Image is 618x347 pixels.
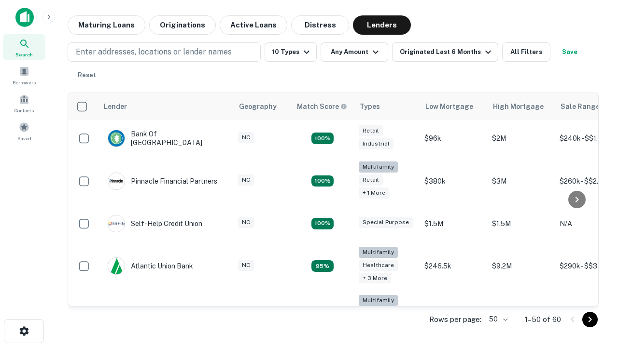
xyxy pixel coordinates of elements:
button: Distress [291,15,349,35]
div: Self-help Credit Union [108,215,202,232]
div: Multifamily [359,247,398,258]
button: Save your search to get updates of matches that match your search criteria. [554,42,585,62]
button: 10 Types [265,42,317,62]
th: Low Mortgage [420,93,487,120]
td: $1.5M [487,205,555,242]
button: Active Loans [220,15,287,35]
span: Saved [17,134,31,142]
div: Atlantic Union Bank [108,257,193,275]
p: Enter addresses, locations or lender names [76,46,232,58]
div: + 3 more [359,273,391,284]
div: Low Mortgage [425,101,473,112]
div: Multifamily [359,295,398,306]
button: Reset [71,66,102,85]
div: Multifamily [359,161,398,173]
td: $246k [420,290,487,339]
p: 1–50 of 60 [525,314,561,325]
th: High Mortgage [487,93,555,120]
a: Borrowers [3,62,45,88]
div: Matching Properties: 17, hasApolloMatch: undefined [311,175,334,187]
div: Matching Properties: 11, hasApolloMatch: undefined [311,218,334,229]
th: Types [354,93,420,120]
div: Geography [239,101,277,112]
div: Healthcare [359,260,398,271]
div: Originated Last 6 Months [400,46,494,58]
button: Enter addresses, locations or lender names [68,42,261,62]
a: Search [3,34,45,60]
a: Contacts [3,90,45,116]
div: Matching Properties: 9, hasApolloMatch: undefined [311,260,334,272]
td: $3.2M [487,290,555,339]
div: 50 [485,312,509,326]
td: $96k [420,120,487,157]
div: Special Purpose [359,217,413,228]
td: $9.2M [487,242,555,291]
button: Lenders [353,15,411,35]
div: NC [238,260,254,271]
span: Search [15,51,33,58]
button: Go to next page [582,312,598,327]
div: NC [238,174,254,186]
div: Sale Range [561,101,600,112]
div: Capitalize uses an advanced AI algorithm to match your search with the best lender. The match sco... [297,101,347,112]
button: Any Amount [321,42,388,62]
img: picture [108,130,125,147]
a: Saved [3,118,45,144]
div: Industrial [359,138,393,149]
div: Retail [359,125,383,136]
button: Maturing Loans [68,15,145,35]
p: Rows per page: [429,314,481,325]
span: Contacts [14,107,34,114]
h6: Match Score [297,101,345,112]
td: $2M [487,120,555,157]
th: Lender [98,93,233,120]
th: Capitalize uses an advanced AI algorithm to match your search with the best lender. The match sco... [291,93,354,120]
td: $1.5M [420,205,487,242]
button: All Filters [502,42,550,62]
th: Geography [233,93,291,120]
div: Lender [104,101,127,112]
div: Types [360,101,380,112]
div: NC [238,217,254,228]
iframe: Chat Widget [570,239,618,285]
td: $3M [487,157,555,205]
img: picture [108,258,125,274]
div: Retail [359,174,383,186]
span: Borrowers [13,79,36,86]
button: Originated Last 6 Months [392,42,498,62]
div: NC [238,132,254,143]
img: picture [108,173,125,189]
td: $380k [420,157,487,205]
div: High Mortgage [493,101,544,112]
div: Matching Properties: 15, hasApolloMatch: undefined [311,133,334,144]
button: Originations [149,15,216,35]
div: + 1 more [359,187,389,199]
img: picture [108,215,125,232]
td: $246.5k [420,242,487,291]
div: Bank Of [GEOGRAPHIC_DATA] [108,130,224,147]
img: capitalize-icon.png [15,8,34,27]
div: Pinnacle Financial Partners [108,173,217,190]
div: The Fidelity Bank [108,306,186,323]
